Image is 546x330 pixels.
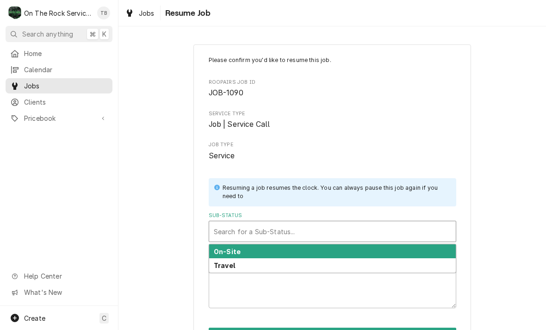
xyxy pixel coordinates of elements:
[8,6,21,19] div: On The Rock Services's Avatar
[6,62,112,77] a: Calendar
[24,287,107,297] span: What's New
[162,7,211,19] span: Resume Job
[24,8,92,18] div: On The Rock Services
[6,94,112,110] a: Clients
[102,29,106,39] span: K
[97,6,110,19] div: Todd Brady's Avatar
[6,26,112,42] button: Search anything⌘K
[209,79,456,99] div: Roopairs Job ID
[209,150,456,162] span: Job Type
[6,46,112,61] a: Home
[209,110,456,130] div: Service Type
[6,111,112,126] a: Go to Pricebook
[209,87,456,99] span: Roopairs Job ID
[209,254,456,308] div: Resume Reason
[214,248,241,255] strong: On-Site
[24,49,108,58] span: Home
[6,78,112,93] a: Jobs
[24,113,94,123] span: Pricebook
[97,6,110,19] div: TB
[6,285,112,300] a: Go to What's New
[6,268,112,284] a: Go to Help Center
[8,6,21,19] div: O
[209,212,456,219] label: Sub-Status
[209,79,456,86] span: Roopairs Job ID
[209,119,456,130] span: Service Type
[209,141,456,149] span: Job Type
[24,314,45,322] span: Create
[24,271,107,281] span: Help Center
[209,120,270,129] span: Job | Service Call
[24,81,108,91] span: Jobs
[209,151,235,160] span: Service
[139,8,155,18] span: Jobs
[209,56,456,64] p: Please confirm you'd like to resume this job.
[209,212,456,242] div: Sub-Status
[24,97,108,107] span: Clients
[209,56,456,308] div: Job Active Form
[22,29,73,39] span: Search anything
[209,110,456,118] span: Service Type
[89,29,96,39] span: ⌘
[102,313,106,323] span: C
[24,65,108,75] span: Calendar
[209,88,243,97] span: JOB-1090
[121,6,158,21] a: Jobs
[214,262,235,269] strong: Travel
[209,141,456,161] div: Job Type
[223,184,447,201] div: Resuming a job resumes the clock. You can always pause this job again if you need to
